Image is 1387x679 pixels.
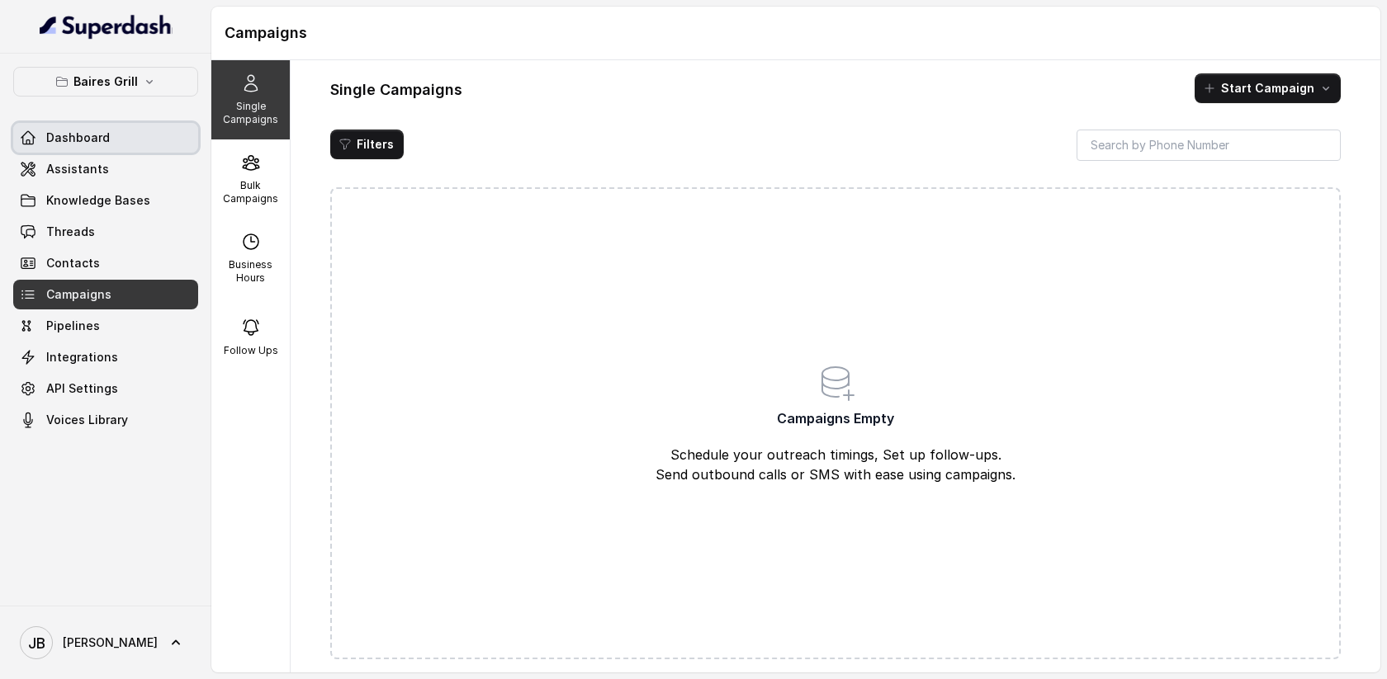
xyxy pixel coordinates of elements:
p: Single Campaigns [218,100,283,126]
p: Baires Grill [73,72,138,92]
a: Voices Library [13,405,198,435]
input: Search by Phone Number [1077,130,1341,161]
p: Bulk Campaigns [218,179,283,205]
button: Filters [330,130,404,159]
p: Schedule your outreach timings, Set up follow-ups. Send outbound calls or SMS with ease using cam... [604,445,1067,484]
span: Campaigns [46,286,111,303]
h1: Campaigns [225,20,1367,46]
a: Knowledge Bases [13,186,198,215]
span: Contacts [46,255,100,271]
a: Assistants [13,154,198,184]
span: API Settings [46,380,118,397]
span: Knowledge Bases [46,192,150,209]
p: Follow Ups [224,344,278,357]
span: Pipelines [46,318,100,334]
h1: Single Campaigns [330,77,462,103]
a: Contacts [13,248,198,278]
span: [PERSON_NAME] [63,634,158,651]
a: Threads [13,217,198,247]
a: Campaigns [13,280,198,309]
a: Integrations [13,342,198,372]
span: Campaigns Empty [777,408,894,428]
span: Threads [46,224,95,240]
span: Dashboard [46,130,110,146]
a: API Settings [13,374,198,403]
button: Baires Grill [13,67,198,97]
button: Start Campaign [1195,73,1341,103]
a: [PERSON_NAME] [13,620,198,666]
span: Assistants [46,161,109,177]
a: Dashboard [13,123,198,153]
a: Pipelines [13,311,198,341]
img: light.svg [40,13,173,40]
span: Voices Library [46,412,128,428]
text: JB [28,634,45,652]
span: Integrations [46,349,118,365]
p: Business Hours [218,258,283,285]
